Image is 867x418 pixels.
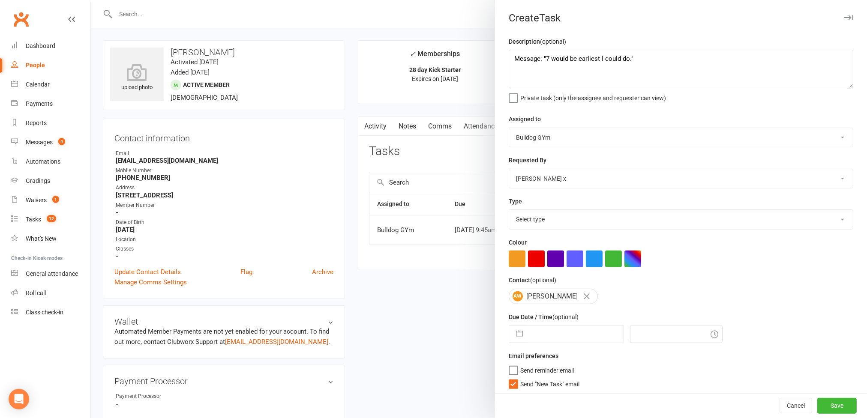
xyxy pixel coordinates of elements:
[26,81,50,88] div: Calendar
[513,291,523,302] span: AW
[11,264,90,284] a: General attendance kiosk mode
[9,389,29,409] div: Open Intercom Messenger
[26,177,50,184] div: Gradings
[509,37,566,46] label: Description
[26,139,53,146] div: Messages
[509,238,527,247] label: Colour
[509,312,579,322] label: Due Date / Time
[11,303,90,322] a: Class kiosk mode
[509,50,853,88] textarea: Message: "7 would be earliest I could do."
[26,158,60,165] div: Automations
[509,197,522,206] label: Type
[520,92,666,102] span: Private task (only the assignee and requester can view)
[11,56,90,75] a: People
[11,113,90,133] a: Reports
[26,270,78,277] div: General attendance
[11,284,90,303] a: Roll call
[26,197,47,203] div: Waivers
[58,138,65,145] span: 4
[509,351,558,361] label: Email preferences
[26,216,41,223] div: Tasks
[520,378,579,388] span: Send "New Task" email
[520,364,574,374] span: Send reminder email
[780,398,812,414] button: Cancel
[11,229,90,248] a: What's New
[11,191,90,210] a: Waivers 1
[11,75,90,94] a: Calendar
[509,114,541,124] label: Assigned to
[509,275,556,285] label: Contact
[26,42,55,49] div: Dashboard
[552,313,579,320] small: (optional)
[52,196,59,203] span: 1
[11,210,90,229] a: Tasks 12
[11,133,90,152] a: Messages 4
[26,119,47,126] div: Reports
[11,36,90,56] a: Dashboard
[26,62,45,69] div: People
[540,38,566,45] small: (optional)
[11,171,90,191] a: Gradings
[495,12,867,24] div: Create Task
[26,235,57,242] div: What's New
[10,9,32,30] a: Clubworx
[26,309,63,316] div: Class check-in
[26,100,53,107] div: Payments
[817,398,857,414] button: Save
[26,290,46,296] div: Roll call
[47,215,56,222] span: 12
[509,289,598,304] div: [PERSON_NAME]
[509,155,546,165] label: Requested By
[11,152,90,171] a: Automations
[11,94,90,113] a: Payments
[530,277,556,284] small: (optional)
